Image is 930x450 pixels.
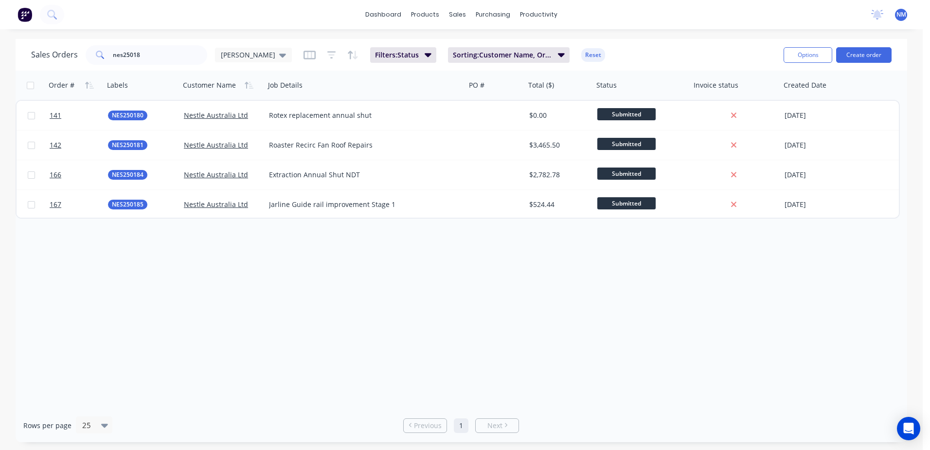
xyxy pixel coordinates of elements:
div: $0.00 [529,111,587,120]
div: [DATE] [785,200,857,209]
span: 166 [50,170,61,180]
span: Sorting: Customer Name, Order # [453,50,552,60]
button: Reset [581,48,605,62]
a: Nestle Australia Ltd [184,111,248,120]
span: 167 [50,200,61,209]
a: 166 [50,160,108,189]
div: Total ($) [528,80,554,90]
div: Extraction Annual Shut NDT [269,170,452,180]
span: NES250185 [112,200,143,209]
div: [DATE] [785,140,857,150]
ul: Pagination [399,418,523,433]
a: Next page [476,421,519,431]
div: sales [444,7,471,22]
div: Invoice status [694,80,738,90]
div: Roaster Recirc Fan Roof Repairs [269,140,452,150]
span: NM [896,10,906,19]
img: Factory [18,7,32,22]
h1: Sales Orders [31,50,78,59]
button: Options [784,47,832,63]
a: 141 [50,101,108,130]
div: Job Details [268,80,303,90]
div: [DATE] [785,170,857,180]
div: Labels [107,80,128,90]
button: NES250180 [108,111,147,120]
div: $524.44 [529,200,587,209]
span: Submitted [597,197,656,209]
div: Rotex replacement annual shut [269,111,452,120]
span: Previous [414,421,442,431]
a: dashboard [360,7,406,22]
button: NES250185 [108,200,147,209]
div: Order # [49,80,74,90]
span: Filters: Status [375,50,419,60]
span: Next [487,421,502,431]
span: Submitted [597,108,656,120]
button: Create order [836,47,892,63]
span: Submitted [597,168,656,180]
input: Search... [113,45,208,65]
div: [DATE] [785,111,857,120]
a: 167 [50,190,108,219]
a: Nestle Australia Ltd [184,140,248,150]
div: Customer Name [183,80,236,90]
span: NES250180 [112,111,143,120]
span: Rows per page [23,421,72,431]
a: 142 [50,131,108,160]
a: Nestle Australia Ltd [184,200,248,209]
div: productivity [515,7,562,22]
div: Created Date [784,80,826,90]
div: Jarline Guide rail improvement Stage 1 [269,200,452,209]
div: Status [596,80,617,90]
button: NES250184 [108,170,147,180]
span: 141 [50,111,61,120]
button: Sorting:Customer Name, Order # [448,47,570,63]
div: $3,465.50 [529,140,587,150]
a: Nestle Australia Ltd [184,170,248,179]
span: NES250181 [112,140,143,150]
div: PO # [469,80,484,90]
button: Filters:Status [370,47,436,63]
div: Open Intercom Messenger [897,417,920,440]
button: NES250181 [108,140,147,150]
span: Submitted [597,138,656,150]
span: 142 [50,140,61,150]
span: [PERSON_NAME] [221,50,275,60]
a: Previous page [404,421,447,431]
div: $2,782.78 [529,170,587,180]
a: Page 1 is your current page [454,418,468,433]
span: NES250184 [112,170,143,180]
div: products [406,7,444,22]
div: purchasing [471,7,515,22]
